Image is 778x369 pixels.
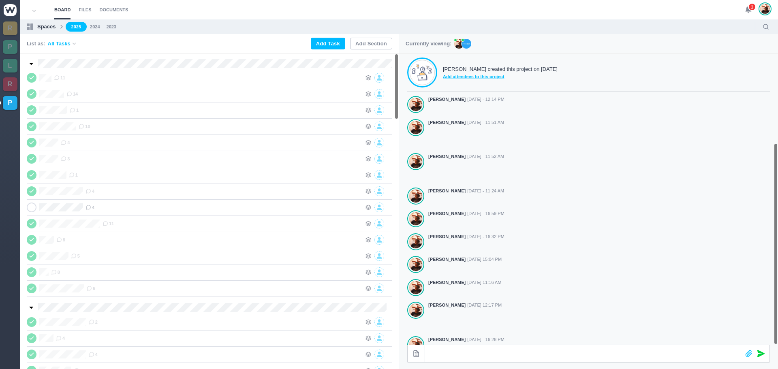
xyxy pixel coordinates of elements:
strong: [PERSON_NAME] [428,153,466,160]
span: 4 [85,188,94,194]
span: 3 [61,156,70,162]
div: List as: [27,40,77,48]
img: Antonio Lopes [409,212,422,226]
span: 4 [85,204,94,211]
button: Add Section [350,38,392,49]
img: No messages [412,64,432,81]
img: winio [4,4,17,16]
span: 11 [54,75,65,81]
span: 10 [79,123,90,130]
img: JT [462,39,471,49]
span: 1 [69,172,78,178]
p: [PERSON_NAME] created this project on [DATE] [443,65,558,73]
strong: [PERSON_NAME] [428,256,466,263]
img: Antonio Lopes [409,121,422,134]
img: AL [454,39,464,49]
img: spaces [27,23,33,30]
strong: [PERSON_NAME] [428,336,466,343]
span: [DATE] - 16:28 PM [467,336,504,343]
strong: [PERSON_NAME] [428,96,466,103]
strong: [PERSON_NAME] [428,119,466,126]
span: 1 [748,3,756,11]
a: 2023 [107,23,116,30]
span: 8 [56,237,65,243]
strong: [PERSON_NAME] [428,233,466,240]
img: Antonio Lopes [409,303,422,317]
p: Currently viewing: [406,40,451,48]
button: Add Task [311,38,345,49]
span: 11 [103,220,114,227]
span: 5 [71,253,80,259]
span: [DATE] - 11:24 AM [467,188,504,194]
span: [DATE] 15:04 PM [467,256,502,263]
span: [DATE] - 12:14 PM [467,96,504,103]
a: 2025 [66,22,87,32]
span: [DATE] - 16:32 PM [467,233,504,240]
a: P [3,96,17,110]
span: Add attendees to this project [443,73,558,80]
span: 8 [51,269,60,275]
img: Antonio Lopes [409,98,422,111]
a: P [3,40,17,54]
span: 4 [56,335,65,341]
span: 6 [86,285,95,292]
span: 2 [89,319,98,325]
strong: [PERSON_NAME] [428,279,466,286]
span: 4 [89,351,98,358]
img: Antonio Lopes [409,281,422,294]
span: 14 [66,91,78,97]
a: R [3,77,17,91]
p: Spaces [37,23,56,31]
strong: [PERSON_NAME] [428,188,466,194]
img: Antonio Lopes [760,4,770,14]
span: [DATE] - 11:51 AM [467,119,504,126]
img: Antonio Lopes [409,258,422,271]
span: 4 [61,139,70,146]
span: [DATE] - 11:52 AM [467,153,504,160]
span: [DATE] - 16:59 PM [467,210,504,217]
span: All Tasks [48,40,71,48]
img: Antonio Lopes [409,235,422,249]
strong: [PERSON_NAME] [428,302,466,309]
span: [DATE] 12:17 PM [467,302,502,309]
strong: [PERSON_NAME] [428,210,466,217]
a: 2024 [90,23,100,30]
span: [DATE] 11:16 AM [467,279,501,286]
a: L [3,59,17,73]
img: Antonio Lopes [409,189,422,203]
img: Antonio Lopes [409,155,422,169]
a: R [3,21,17,35]
span: 1 [70,107,79,113]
